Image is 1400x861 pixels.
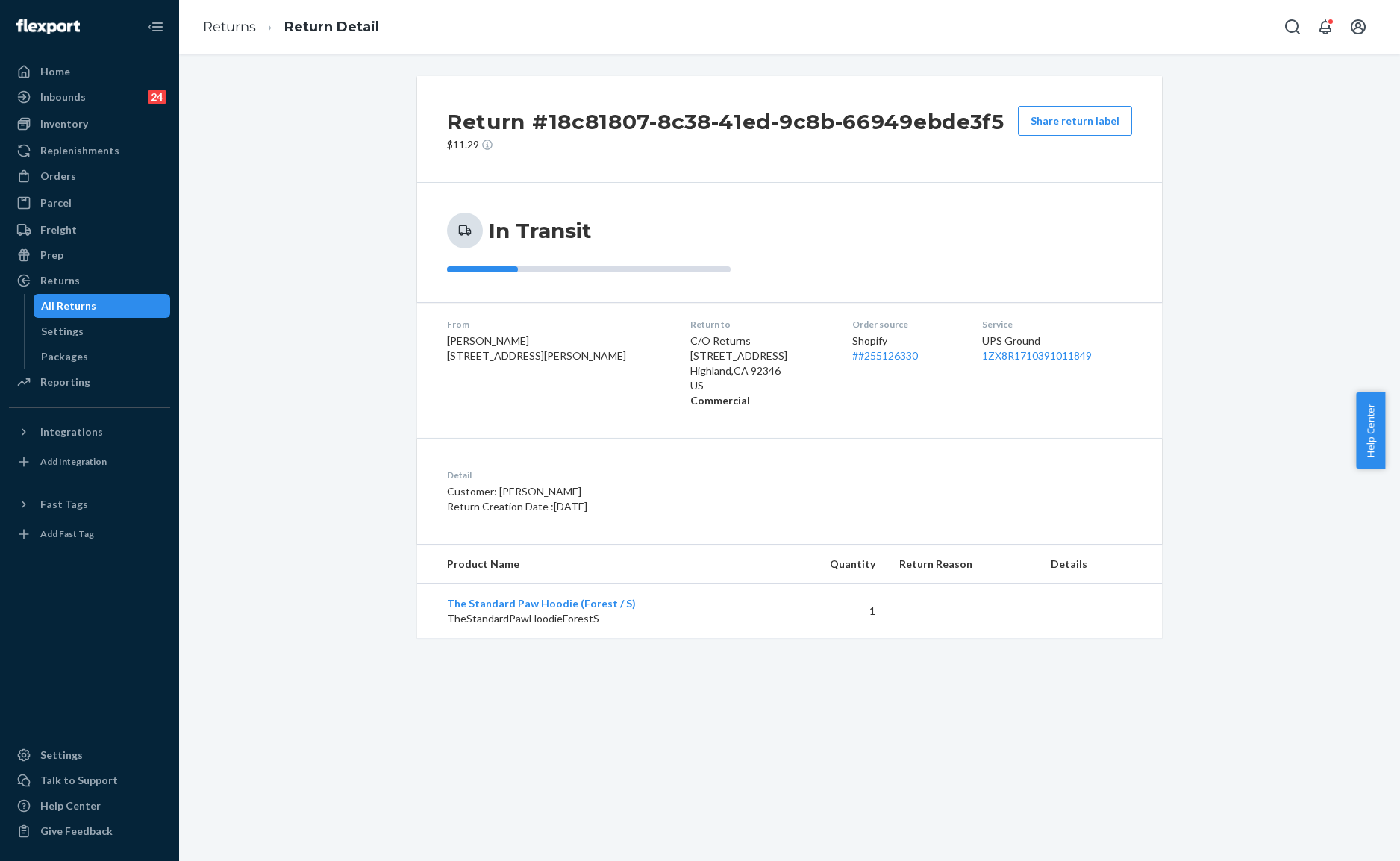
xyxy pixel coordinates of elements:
[447,106,1004,137] h2: Return #18c81807-8c38-41ed-9c8b-66949ebde3f5
[41,324,84,339] div: Settings
[41,298,96,313] div: All Returns
[447,499,860,514] p: Return Creation Date : [DATE]
[778,584,887,639] td: 1
[40,425,103,439] div: Integrations
[489,217,592,244] h3: In Transit
[852,349,918,362] a: ##255126330
[9,450,170,474] a: Add Integration
[284,19,379,35] a: Return Detail
[447,318,666,331] dt: From
[9,243,170,267] a: Prep
[203,19,256,35] a: Returns
[9,768,170,792] button: Talk to Support
[40,169,76,184] div: Orders
[41,349,88,364] div: Packages
[690,378,828,393] p: US
[34,345,171,369] a: Packages
[9,819,170,843] button: Give Feedback
[9,164,170,188] a: Orders
[40,116,88,131] div: Inventory
[40,773,118,788] div: Talk to Support
[778,545,887,584] th: Quantity
[690,334,828,348] p: C/O Returns
[140,12,170,42] button: Close Navigation
[447,597,636,610] a: The Standard Paw Hoodie (Forest / S)
[9,420,170,444] button: Integrations
[1278,12,1307,42] button: Open Search Box
[9,794,170,818] a: Help Center
[9,139,170,163] a: Replenishments
[40,90,86,104] div: Inbounds
[690,394,750,407] strong: Commercial
[1310,12,1340,42] button: Open notifications
[982,334,1040,347] span: UPS Ground
[40,64,70,79] div: Home
[40,195,72,210] div: Parcel
[447,611,766,626] p: TheStandardPawHoodieForestS
[40,497,88,512] div: Fast Tags
[690,363,828,378] p: Highland , CA 92346
[447,484,860,499] p: Customer: [PERSON_NAME]
[1343,12,1373,42] button: Open account menu
[40,824,113,839] div: Give Feedback
[9,85,170,109] a: Inbounds24
[191,5,391,49] ol: breadcrumbs
[40,248,63,263] div: Prep
[9,191,170,215] a: Parcel
[690,348,828,363] p: [STREET_ADDRESS]
[417,545,778,584] th: Product Name
[447,334,626,362] span: [PERSON_NAME] [STREET_ADDRESS][PERSON_NAME]
[1039,545,1162,584] th: Details
[1305,816,1385,854] iframe: Opens a widget where you can chat to one of our agents
[9,370,170,394] a: Reporting
[9,743,170,767] a: Settings
[447,469,860,481] dt: Detail
[9,269,170,292] a: Returns
[148,90,166,104] div: 24
[40,222,77,237] div: Freight
[40,748,83,763] div: Settings
[982,318,1132,331] dt: Service
[852,334,958,363] div: Shopify
[40,143,119,158] div: Replenishments
[40,273,80,288] div: Returns
[40,375,90,389] div: Reporting
[40,798,101,813] div: Help Center
[982,349,1092,362] a: 1ZX8R1710391011849
[16,19,80,34] img: Flexport logo
[9,218,170,242] a: Freight
[9,492,170,516] button: Fast Tags
[690,318,828,331] dt: Return to
[34,319,171,343] a: Settings
[887,545,1040,584] th: Return Reason
[9,522,170,546] a: Add Fast Tag
[447,137,1004,152] p: $11.29
[34,294,171,318] a: All Returns
[40,527,94,540] div: Add Fast Tag
[40,455,107,468] div: Add Integration
[9,60,170,84] a: Home
[1356,392,1385,469] button: Help Center
[9,112,170,136] a: Inventory
[1018,106,1132,136] button: Share return label
[852,318,958,331] dt: Order source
